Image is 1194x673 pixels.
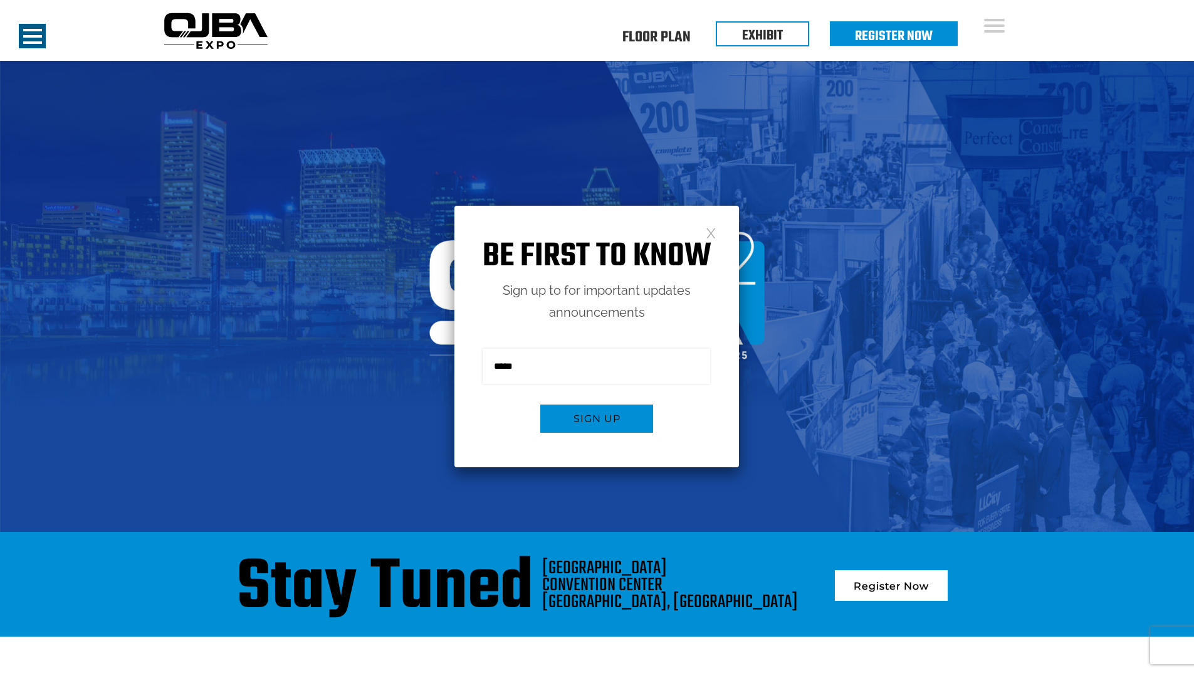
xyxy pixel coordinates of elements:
[542,560,798,611] div: [GEOGRAPHIC_DATA] CONVENTION CENTER [GEOGRAPHIC_DATA], [GEOGRAPHIC_DATA]
[706,227,716,238] a: Close
[454,237,739,277] h1: Be first to know
[835,570,948,601] a: Register Now
[454,280,739,324] p: Sign up to for important updates announcements
[237,560,533,618] div: Stay Tuned
[540,405,653,433] button: Sign up
[855,26,933,47] a: Register Now
[742,25,783,46] a: EXHIBIT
